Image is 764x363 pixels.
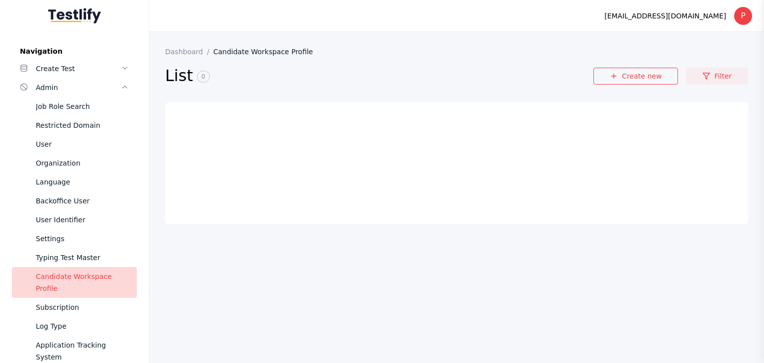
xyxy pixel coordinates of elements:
[36,233,129,245] div: Settings
[12,248,137,267] a: Typing Test Master
[12,173,137,191] a: Language
[36,157,129,169] div: Organization
[12,116,137,135] a: Restricted Domain
[36,100,129,112] div: Job Role Search
[165,48,213,56] a: Dashboard
[36,252,129,264] div: Typing Test Master
[36,119,129,131] div: Restricted Domain
[36,138,129,150] div: User
[12,298,137,317] a: Subscription
[12,97,137,116] a: Job Role Search
[12,317,137,336] a: Log Type
[36,195,129,207] div: Backoffice User
[165,66,593,87] h2: List
[593,68,678,85] a: Create new
[12,229,137,248] a: Settings
[36,176,129,188] div: Language
[12,267,137,298] a: Candidate Workspace Profile
[12,210,137,229] a: User Identifier
[213,48,321,56] a: Candidate Workspace Profile
[36,271,129,294] div: Candidate Workspace Profile
[197,71,210,83] span: 0
[734,7,752,25] div: P
[36,214,129,226] div: User Identifier
[36,339,129,363] div: Application Tracking System
[36,320,129,332] div: Log Type
[604,10,726,22] div: [EMAIL_ADDRESS][DOMAIN_NAME]
[12,154,137,173] a: Organization
[12,47,137,55] label: Navigation
[12,191,137,210] a: Backoffice User
[48,8,101,23] img: Testlify - Backoffice
[36,301,129,313] div: Subscription
[686,68,748,85] a: Filter
[12,135,137,154] a: User
[36,63,121,75] div: Create Test
[36,82,121,93] div: Admin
